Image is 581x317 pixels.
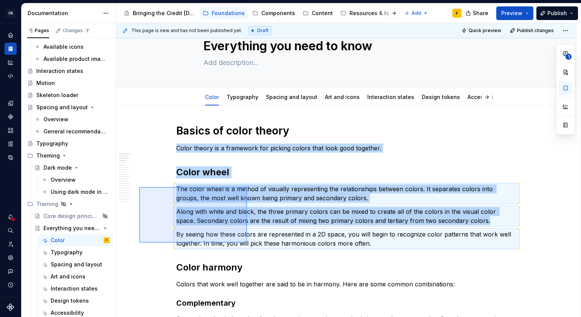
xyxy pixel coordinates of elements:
[5,152,17,164] a: Data sources
[5,70,17,82] a: Code automation
[402,8,430,19] button: Add
[121,7,198,19] a: Bringing the Credit [DATE] brand to life across products
[5,43,17,55] a: Documentation
[24,89,113,101] a: Skeleton loader
[43,212,100,220] div: Core design principles
[39,271,113,283] a: Art and icons
[261,9,295,17] div: Components
[39,246,113,258] a: Typography
[39,174,113,186] a: Overview
[5,111,17,123] a: Components
[39,295,113,307] a: Design tokens
[462,6,493,20] button: Share
[39,234,113,246] a: ColorF
[31,53,113,65] a: Available product imagery
[473,9,488,17] span: Share
[43,43,84,51] div: Available icons
[51,309,84,317] div: Accessibility
[300,7,336,19] a: Content
[5,238,17,250] a: Invite team
[24,138,113,150] a: Typography
[5,224,17,237] button: Search ⌘K
[43,164,72,172] div: Dark mode
[106,237,107,244] div: F
[39,283,113,295] a: Interaction states
[51,285,98,292] div: Interaction states
[31,113,113,125] a: Overview
[51,249,82,256] div: Typography
[212,9,245,17] div: Foundations
[5,265,17,277] button: Contact support
[51,176,76,184] div: Overview
[31,162,113,174] a: Dark mode
[24,77,113,89] a: Motion
[24,65,113,77] a: Interaction states
[456,10,458,16] div: F
[5,56,17,68] a: Analytics
[337,7,401,19] a: Resources & tools
[496,6,533,20] button: Preview
[312,9,333,17] div: Content
[51,297,89,305] div: Design tokens
[412,10,421,16] span: Add
[43,116,68,123] div: Overview
[5,211,17,223] button: Notifications
[51,237,65,244] div: Color
[31,41,113,53] a: Available icons
[24,101,113,113] a: Spacing and layout
[536,6,578,20] button: Publish
[84,28,90,34] span: 7
[36,91,78,99] div: Skeleton loader
[43,224,101,232] div: Everything you need to know
[200,7,248,19] a: Foundations
[249,7,298,19] a: Components
[39,258,113,271] a: Spacing and layout
[39,186,113,198] a: Using dark mode in Figma
[5,29,17,41] a: Home
[36,152,60,159] div: Theming
[28,9,99,17] div: Documentation
[24,150,113,162] div: Theming
[36,67,83,75] div: Interaction states
[36,200,58,208] div: Training
[5,138,17,150] a: Storybook stories
[27,28,49,34] div: Pages
[24,198,113,210] div: Training
[547,9,567,17] span: Publish
[43,128,106,135] div: General recommendations
[121,6,401,21] div: Page tree
[63,28,90,34] div: Changes
[350,9,398,17] div: Resources & tools
[36,140,68,147] div: Typography
[5,97,17,109] a: Design tokens
[7,303,14,311] svg: Supernova Logo
[501,9,522,17] span: Preview
[6,9,15,18] div: CK
[31,210,113,222] a: Core design principles
[51,188,108,196] div: Using dark mode in Figma
[5,252,17,264] a: Settings
[31,222,113,234] a: Everything you need to know
[36,79,55,87] div: Motion
[43,55,106,63] div: Available product imagery
[31,125,113,138] a: General recommendations
[5,124,17,136] a: Assets
[51,261,102,268] div: Spacing and layout
[36,104,88,111] div: Spacing and layout
[133,9,195,17] div: Bringing the Credit [DATE] brand to life across products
